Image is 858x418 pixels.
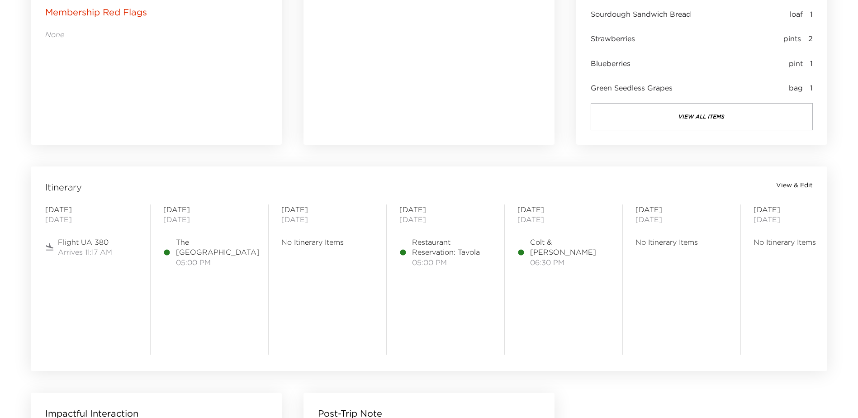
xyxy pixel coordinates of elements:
span: The [GEOGRAPHIC_DATA] [176,237,260,257]
span: pint [789,58,803,68]
p: None [45,29,267,39]
span: [DATE] [635,204,728,214]
button: View & Edit [776,181,813,190]
span: bag [789,83,803,93]
span: [DATE] [281,214,374,224]
span: Strawberries [591,33,635,43]
span: 2 [808,33,813,43]
span: Blueberries [591,58,630,68]
span: 05:00 PM [176,257,260,267]
span: [DATE] [399,204,492,214]
span: [DATE] [45,204,137,214]
span: [DATE] [517,204,610,214]
span: Arrives 11:17 AM [58,247,112,257]
span: [DATE] [754,214,846,224]
span: [DATE] [163,204,256,214]
span: 1 [810,9,813,19]
span: 06:30 PM [530,257,610,267]
span: Flight UA 380 [58,237,112,247]
span: [DATE] [45,214,137,224]
span: Sourdough Sandwich Bread [591,9,691,19]
span: [DATE] [399,214,492,224]
button: view all items [591,103,813,130]
span: pints [783,33,801,43]
span: loaf [790,9,803,19]
span: [DATE] [517,214,610,224]
span: Green Seedless Grapes [591,83,673,93]
span: [DATE] [281,204,374,214]
span: Colt & [PERSON_NAME] [530,237,610,257]
span: No Itinerary Items [635,237,728,247]
span: Restaurant Reservation: Tavola [412,237,492,257]
span: Itinerary [45,181,82,194]
span: 1 [810,58,813,68]
span: [DATE] [635,214,728,224]
p: Membership Red Flags [45,6,147,19]
span: No Itinerary Items [754,237,846,247]
span: [DATE] [754,204,846,214]
span: No Itinerary Items [281,237,374,247]
span: 1 [810,83,813,93]
span: 05:00 PM [412,257,492,267]
span: [DATE] [163,214,256,224]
